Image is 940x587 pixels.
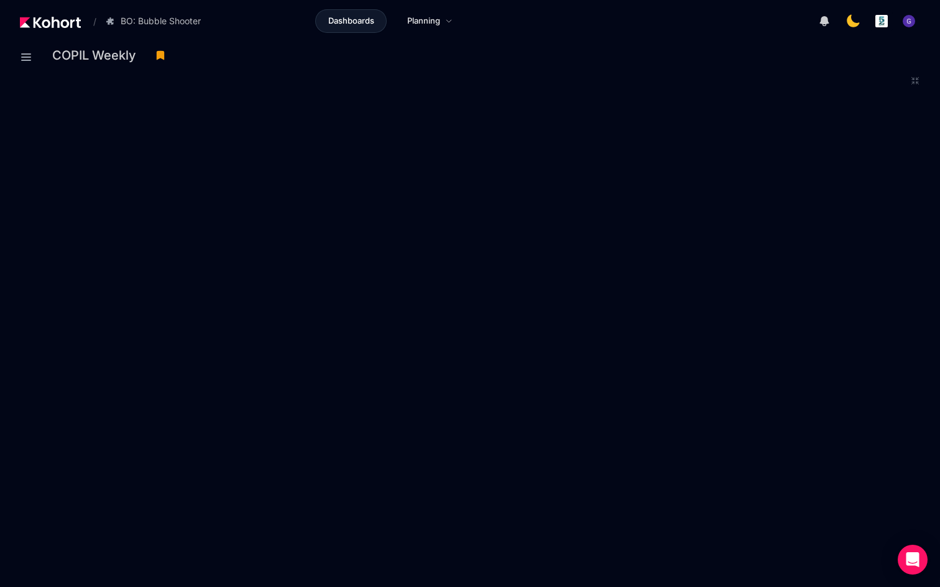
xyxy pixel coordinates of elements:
span: / [83,15,96,28]
span: Planning [407,15,440,27]
span: Dashboards [328,15,374,27]
img: Kohort logo [20,17,81,28]
button: Exit fullscreen [910,76,920,86]
a: Planning [394,9,466,33]
div: Open Intercom Messenger [898,545,928,575]
button: BO: Bubble Shooter [99,11,214,32]
span: BO: Bubble Shooter [121,15,201,27]
a: Dashboards [315,9,387,33]
h3: COPIL Weekly [52,49,144,61]
img: logo_logo_images_1_20240607072359498299_20240828135028712857.jpeg [875,15,888,27]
